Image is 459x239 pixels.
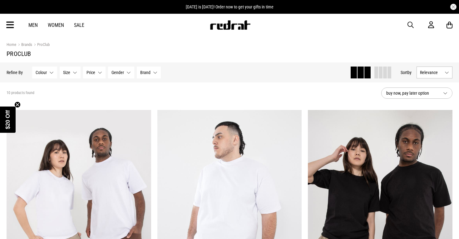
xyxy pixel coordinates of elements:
span: [DATE] is [DATE]! Order now to get your gifts in time [186,4,274,9]
a: Brands [16,42,32,48]
span: Size [63,70,70,75]
button: Size [60,67,81,78]
button: Brand [137,67,161,78]
span: 10 products found [7,91,34,96]
button: buy now, pay later option [381,87,452,99]
p: Refine By [7,70,23,75]
a: Home [7,42,16,47]
button: Gender [108,67,134,78]
span: Gender [111,70,124,75]
span: by [407,70,412,75]
a: ProClub [32,42,50,48]
a: Men [28,22,38,28]
span: Price [86,70,95,75]
button: Relevance [417,67,452,78]
a: Women [48,22,64,28]
a: Sale [74,22,84,28]
span: Colour [36,70,47,75]
span: buy now, pay later option [386,89,438,97]
h1: ProClub [7,50,452,57]
span: Brand [140,70,151,75]
span: Relevance [420,70,442,75]
button: Price [83,67,106,78]
img: Redrat logo [210,20,251,30]
button: Colour [32,67,57,78]
button: Close teaser [14,102,21,108]
span: $20 Off [5,110,11,129]
button: Sortby [401,69,412,76]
